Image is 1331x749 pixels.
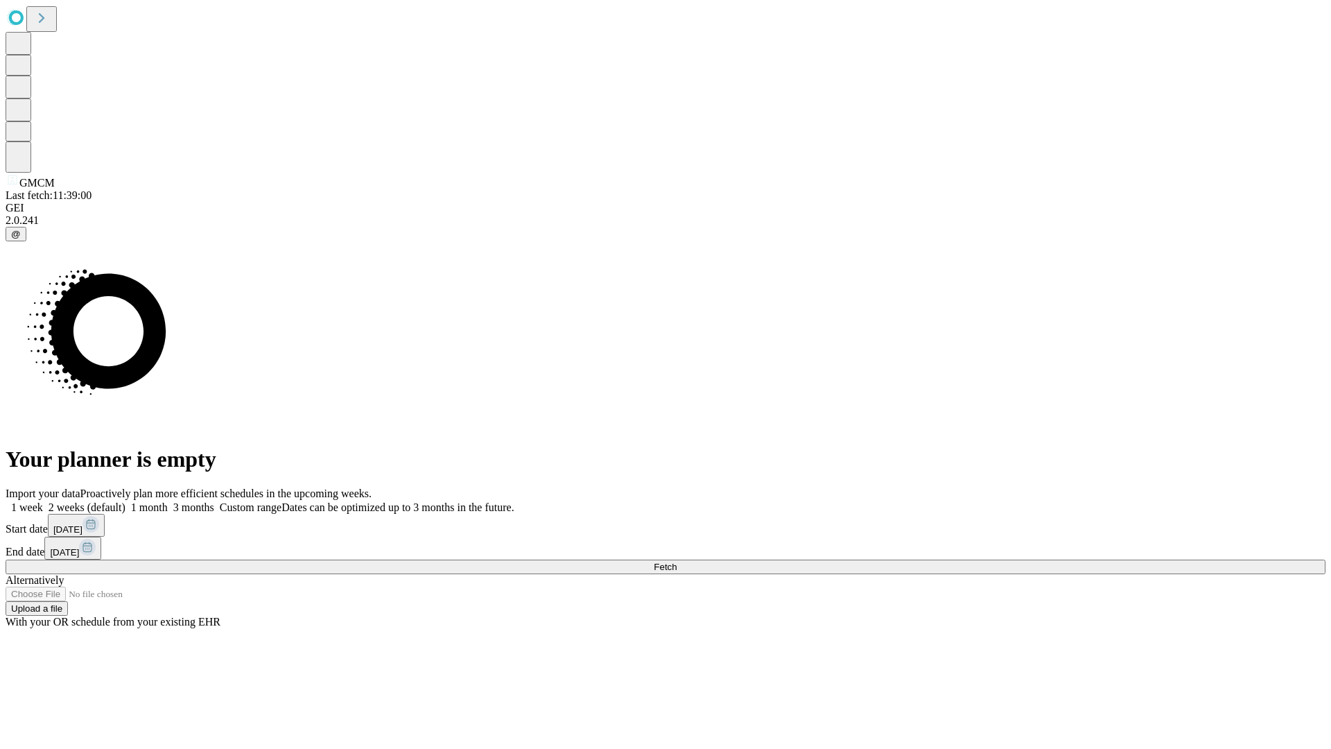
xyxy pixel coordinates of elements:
[11,501,43,513] span: 1 week
[6,189,92,201] span: Last fetch: 11:39:00
[50,547,79,558] span: [DATE]
[6,488,80,499] span: Import your data
[44,537,101,560] button: [DATE]
[49,501,125,513] span: 2 weeks (default)
[281,501,514,513] span: Dates can be optimized up to 3 months in the future.
[131,501,168,513] span: 1 month
[6,601,68,616] button: Upload a file
[6,447,1325,472] h1: Your planner is empty
[6,214,1325,227] div: 2.0.241
[654,562,677,572] span: Fetch
[6,560,1325,574] button: Fetch
[6,227,26,241] button: @
[220,501,281,513] span: Custom range
[19,177,55,189] span: GMCM
[6,514,1325,537] div: Start date
[6,616,220,628] span: With your OR schedule from your existing EHR
[6,537,1325,560] div: End date
[53,524,82,535] span: [DATE]
[80,488,372,499] span: Proactively plan more efficient schedules in the upcoming weeks.
[6,574,64,586] span: Alternatively
[6,202,1325,214] div: GEI
[48,514,105,537] button: [DATE]
[11,229,21,239] span: @
[173,501,214,513] span: 3 months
